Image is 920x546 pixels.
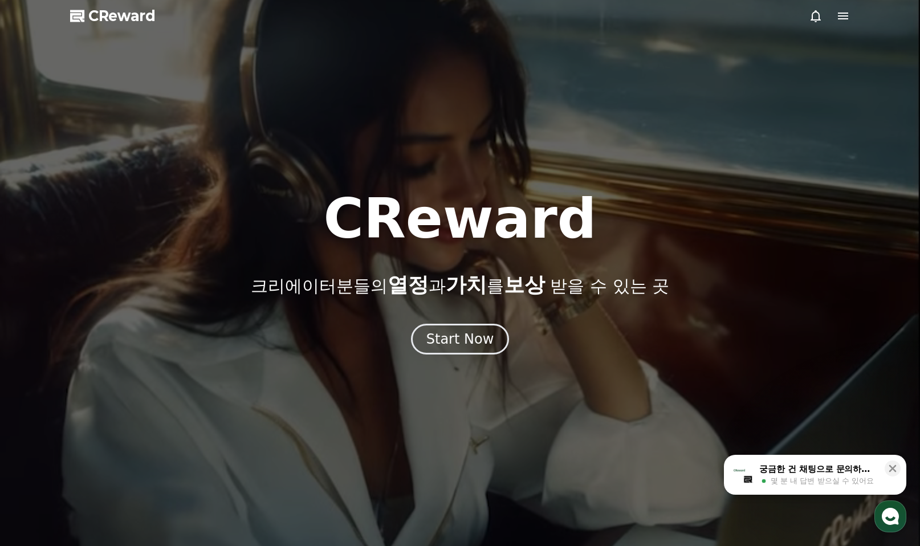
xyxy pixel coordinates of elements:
[3,361,75,390] a: 홈
[388,273,429,296] span: 열정
[75,361,147,390] a: 대화
[147,361,219,390] a: 설정
[411,335,510,346] a: Start Now
[104,379,118,388] span: 대화
[411,324,510,355] button: Start Now
[504,273,545,296] span: 보상
[251,274,669,296] p: 크리에이터분들의 과 를 받을 수 있는 곳
[426,330,494,348] div: Start Now
[88,7,156,25] span: CReward
[323,191,596,246] h1: CReward
[36,378,43,388] span: 홈
[70,7,156,25] a: CReward
[446,273,487,296] span: 가치
[176,378,190,388] span: 설정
